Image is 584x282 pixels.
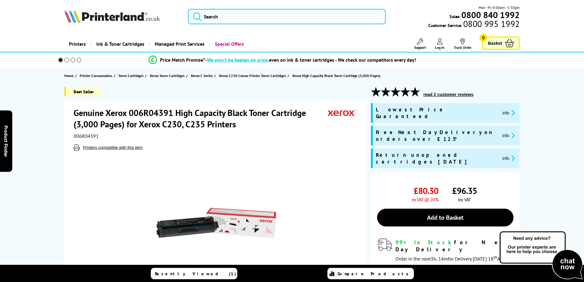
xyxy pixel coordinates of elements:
input: Search [188,9,386,24]
img: Printerland Logo [64,9,160,23]
a: Basket 0 [482,37,520,50]
sup: th [494,254,497,260]
span: 006R04391 [74,133,99,139]
a: Xerox C Series [191,72,214,79]
span: Recently Viewed (1) [155,271,236,276]
button: promo-description [501,132,517,139]
a: Track Order [454,38,471,50]
a: Add to Basket [377,209,513,226]
span: inc VAT [458,196,471,203]
span: Lowest Price Guaranteed [376,106,498,120]
span: Compare Products [338,271,412,276]
span: Price Match Promise* [160,57,205,63]
span: 0800 995 1992 [462,21,520,27]
span: Order in the next for Delivery [DATE] 18 August! [395,256,513,262]
a: Toner Cartridges [118,72,145,79]
span: Xerox C230 Colour Printer Toner Cartridges [219,72,286,79]
span: We won’t be beaten on price, [207,57,269,63]
img: Xerox [328,107,356,118]
span: Mon - Fri 9:00am - 5:30pm [479,5,520,10]
span: Log In [435,45,445,50]
img: Open Live Chat window [498,230,584,281]
span: Xerox C Series [191,72,213,79]
a: Compare Products [327,268,414,279]
span: Xerox High Capacity Black Toner Cartridge (3,000 Pages) [292,73,380,78]
button: promo-description [501,109,517,116]
a: Log In [435,38,445,50]
span: ex VAT @ 20% [412,196,438,203]
span: Customer Service: [428,21,520,28]
span: Toner Cartridges [118,72,143,79]
span: 3h, 14m [431,256,448,262]
a: Xerox Toner Cartridges [150,72,186,79]
a: Support [414,38,426,50]
span: Best Seller [64,87,101,96]
div: modal_delivery [377,239,513,261]
a: Managed Print Services [149,36,209,52]
div: - even on ink & toner cartridges - We check our competitors every day! [205,57,416,63]
span: Sales: [449,14,460,19]
a: Printer Consumables [80,72,114,79]
a: Recently Viewed (1) [151,268,237,279]
span: Support [414,45,426,50]
a: Home [64,72,75,79]
span: Printer Consumables [80,72,112,79]
span: £80.30 [414,185,438,196]
a: Ink & Toner Cartridges [90,36,149,52]
span: £96.35 [452,185,477,196]
span: 99+ In Stock [395,239,454,246]
h1: Genuine Xerox 006R04391 High Capacity Black Toner Cartridge (3,000 Pages) for Xerox C230, C235 Pr... [74,107,328,130]
span: Xerox Toner Cartridges [150,72,185,79]
button: Printers compatible with this item [81,145,145,150]
span: 0 [479,34,487,41]
li: modal_Promise [50,55,515,65]
span: Product Finder [3,125,9,157]
button: promo-description [501,155,517,162]
div: for Next Day Delivery [395,239,513,253]
span: Return unopened cartridges [DATE] [376,152,498,165]
span: Free Next Day Delivery on orders over £125* [376,129,498,142]
a: Xerox C230 Colour Printer Toner Cartridges [219,72,288,79]
b: 0800 840 1992 [461,9,520,21]
a: Printers [64,36,90,52]
span: Home [64,72,74,79]
a: Printerland Logo [64,9,181,24]
span: Basket [488,39,502,47]
span: Ink & Toner Cartridges [96,36,144,52]
a: Special Offers [209,36,249,52]
button: read 2 customer reviews [422,92,475,97]
a: 0800 840 1992 [460,12,520,18]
